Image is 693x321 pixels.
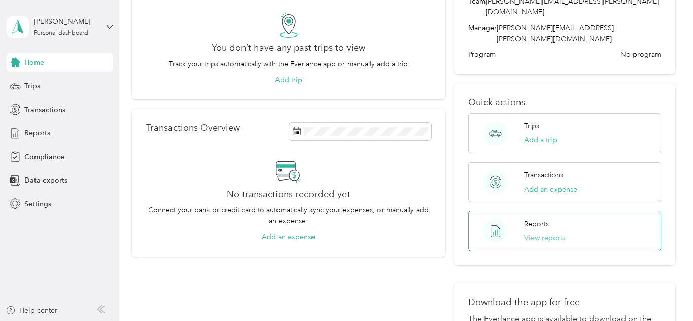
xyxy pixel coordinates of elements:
[620,49,661,60] span: No program
[524,233,565,243] button: View reports
[24,81,40,91] span: Trips
[24,199,51,209] span: Settings
[524,219,549,229] p: Reports
[24,175,67,186] span: Data exports
[524,184,577,195] button: Add an expense
[524,121,539,131] p: Trips
[24,152,64,162] span: Compliance
[212,43,365,53] h2: You don’t have any past trips to view
[468,97,661,108] p: Quick actions
[24,128,50,138] span: Reports
[24,57,44,68] span: Home
[524,170,563,181] p: Transactions
[497,24,614,43] span: [PERSON_NAME][EMAIL_ADDRESS][PERSON_NAME][DOMAIN_NAME]
[227,189,350,200] h2: No transactions recorded yet
[468,297,661,308] p: Download the app for free
[524,135,557,146] button: Add a trip
[275,75,302,85] button: Add trip
[262,232,315,242] button: Add an expense
[24,104,65,115] span: Transactions
[468,23,497,44] span: Manager
[34,16,97,27] div: [PERSON_NAME]
[468,49,496,60] span: Program
[34,30,88,37] div: Personal dashboard
[146,123,240,133] p: Transactions Overview
[169,59,408,69] p: Track your trips automatically with the Everlance app or manually add a trip
[6,305,57,316] button: Help center
[636,264,693,321] iframe: Everlance-gr Chat Button Frame
[146,205,431,226] p: Connect your bank or credit card to automatically sync your expenses, or manually add an expense.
